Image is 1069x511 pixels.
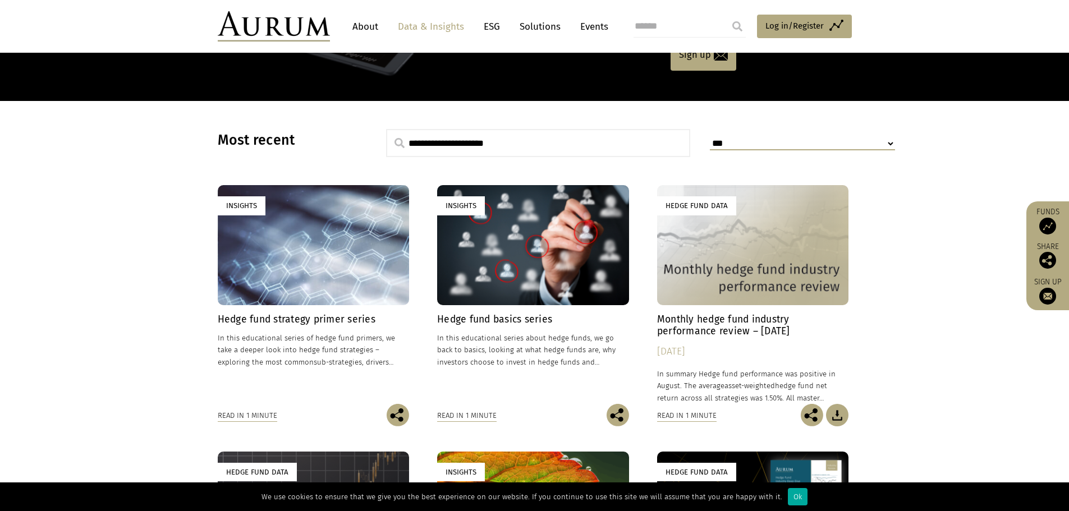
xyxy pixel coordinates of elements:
div: Ok [788,488,808,505]
p: In this educational series of hedge fund primers, we take a deeper look into hedge fund strategie... [218,332,410,367]
span: Log in/Register [765,19,824,33]
div: Hedge Fund Data [657,463,736,481]
a: Funds [1032,207,1063,234]
img: Sign up to our newsletter [1039,288,1056,305]
a: Solutions [514,16,566,37]
p: In this educational series about hedge funds, we go back to basics, looking at what hedge funds a... [437,332,629,367]
p: In summary Hedge fund performance was positive in August. The average hedge fund net return acros... [657,368,849,403]
img: Aurum [218,11,330,42]
img: Share this post [1039,252,1056,269]
h3: Most recent [218,132,358,149]
a: Hedge Fund Data Monthly hedge fund industry performance review – [DATE] [DATE] In summary Hedge f... [657,185,849,403]
img: email-icon [714,50,728,61]
img: Share this post [607,404,629,426]
a: Data & Insights [392,16,470,37]
div: Hedge Fund Data [657,196,736,215]
a: Insights Hedge fund basics series In this educational series about hedge funds, we go back to bas... [437,185,629,403]
div: Insights [437,196,485,215]
img: Share this post [801,404,823,426]
a: About [347,16,384,37]
span: sub-strategies [314,358,362,366]
span: asset-weighted [724,381,775,390]
a: Log in/Register [757,15,852,38]
h4: Hedge fund basics series [437,314,629,325]
img: Download Article [826,404,848,426]
h4: Hedge fund strategy primer series [218,314,410,325]
a: Sign up [1032,277,1063,305]
div: Read in 1 minute [218,409,277,422]
img: Share this post [387,404,409,426]
a: Sign up [671,39,736,71]
div: Read in 1 minute [657,409,717,422]
input: Submit [726,15,749,38]
div: Insights [437,463,485,481]
img: Access Funds [1039,218,1056,234]
div: Read in 1 minute [437,409,497,422]
a: Insights Hedge fund strategy primer series In this educational series of hedge fund primers, we t... [218,185,410,403]
div: Insights [218,196,265,215]
a: Events [575,16,608,37]
h4: Monthly hedge fund industry performance review – [DATE] [657,314,849,337]
img: search.svg [394,138,405,148]
div: Hedge Fund Data [218,463,297,481]
a: ESG [478,16,506,37]
div: [DATE] [657,344,849,360]
div: Share [1032,243,1063,269]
